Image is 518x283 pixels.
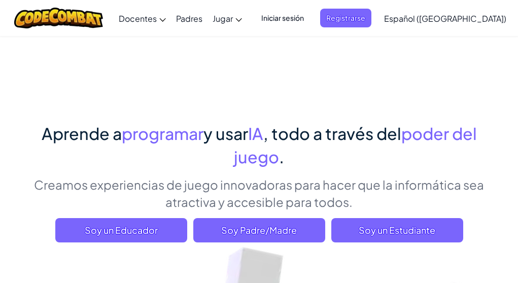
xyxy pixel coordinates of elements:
[203,123,248,144] span: y usar
[279,147,284,167] span: .
[42,123,122,144] span: Aprende a
[55,218,187,242] a: Soy un Educador
[208,5,247,32] a: Jugar
[119,13,157,24] span: Docentes
[193,218,325,242] a: Soy Padre/Madre
[248,123,263,144] span: IA
[213,13,233,24] span: Jugar
[320,9,371,27] button: Registrarse
[171,5,208,32] a: Padres
[263,123,401,144] span: , todo a través del
[21,176,498,210] p: Creamos experiencias de juego innovadoras para hacer que la informática sea atractiva y accesible...
[384,13,506,24] span: Español ([GEOGRAPHIC_DATA])
[122,123,203,144] span: programar
[114,5,171,32] a: Docentes
[379,5,511,32] a: Español ([GEOGRAPHIC_DATA])
[255,9,310,27] button: Iniciar sesión
[331,218,463,242] button: Soy un Estudiante
[14,8,103,28] img: CodeCombat logo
